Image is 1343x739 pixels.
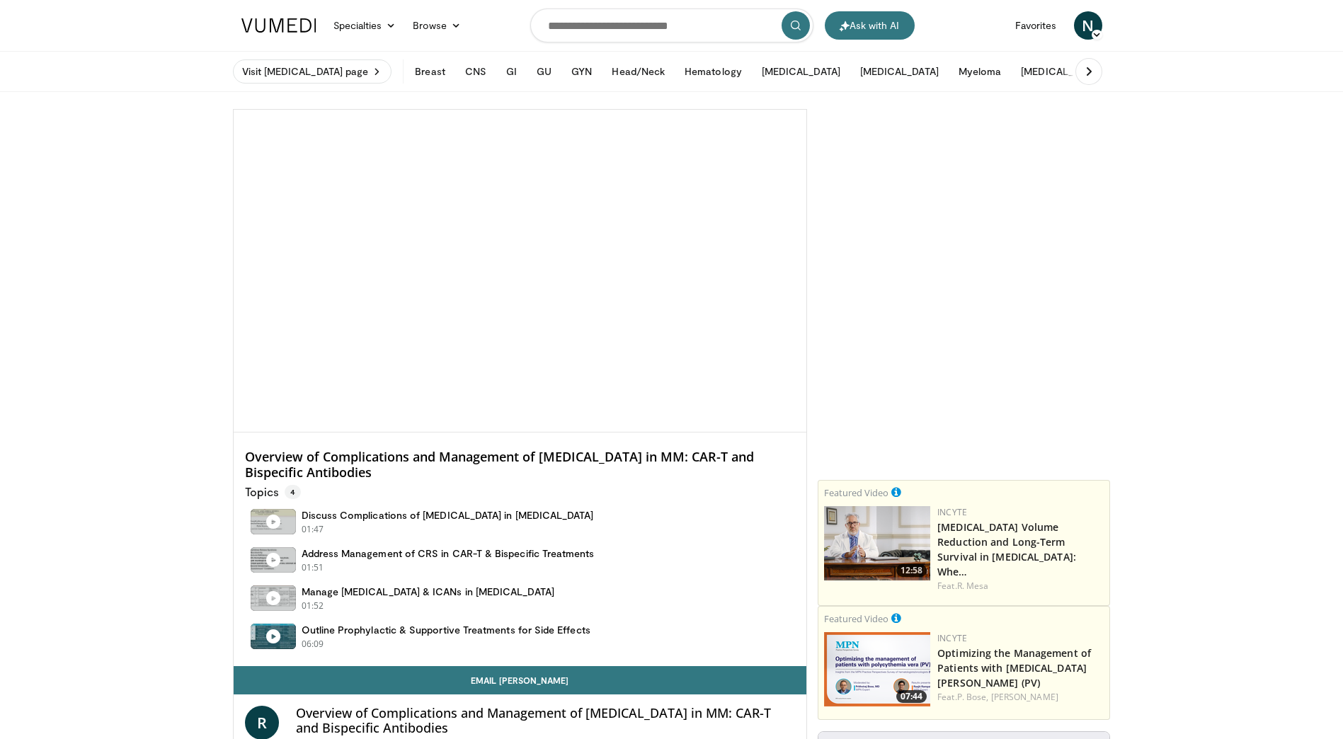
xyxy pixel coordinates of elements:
button: Head/Neck [603,57,673,86]
button: CNS [457,57,495,86]
a: Incyte [937,632,967,644]
button: Ask with AI [825,11,915,40]
a: Favorites [1007,11,1065,40]
a: [PERSON_NAME] [991,691,1058,703]
iframe: Advertisement [858,294,1070,471]
h4: Discuss Complications of [MEDICAL_DATA] in [MEDICAL_DATA] [302,509,594,522]
button: [MEDICAL_DATA] [1012,57,1108,86]
a: Optimizing the Management of Patients with [MEDICAL_DATA][PERSON_NAME] (PV) [937,646,1091,689]
h4: Overview of Complications and Management of [MEDICAL_DATA] in MM: CAR-T and Bispecific Antibodies [245,449,796,480]
iframe: Advertisement [858,109,1070,286]
div: Feat. [937,580,1104,592]
span: 12:58 [896,564,927,577]
a: Incyte [937,506,967,518]
a: P. Bose, [957,691,989,703]
button: Myeloma [950,57,1010,86]
button: [MEDICAL_DATA] [852,57,947,86]
button: GYN [563,57,600,86]
p: 01:52 [302,600,324,612]
a: R. Mesa [957,580,989,592]
h4: Address Management of CRS in CAR-T & Bispecific Treatments [302,547,595,560]
a: Specialties [325,11,405,40]
button: Hematology [676,57,750,86]
div: Feat. [937,691,1104,704]
video-js: Video Player [234,110,807,432]
a: Email [PERSON_NAME] [234,666,807,694]
p: Topics [245,485,301,499]
span: 07:44 [896,690,927,703]
button: GU [528,57,560,86]
button: [MEDICAL_DATA] [753,57,849,86]
h4: Manage [MEDICAL_DATA] & ICANs in [MEDICAL_DATA] [302,585,554,598]
p: 01:51 [302,561,324,574]
a: Visit [MEDICAL_DATA] page [233,59,392,84]
img: 7350bff6-2067-41fe-9408-af54c6d3e836.png.150x105_q85_crop-smart_upscale.png [824,506,930,580]
a: 07:44 [824,632,930,706]
a: 12:58 [824,506,930,580]
small: Featured Video [824,486,888,499]
p: 01:47 [302,523,324,536]
button: Breast [406,57,453,86]
input: Search topics, interventions [530,8,813,42]
img: VuMedi Logo [241,18,316,33]
a: Browse [404,11,469,40]
small: Featured Video [824,612,888,625]
a: N [1074,11,1102,40]
p: 06:09 [302,638,324,651]
h4: Outline Prophylactic & Supportive Treatments for Side Effects [302,624,590,636]
h4: Overview of Complications and Management of [MEDICAL_DATA] in MM: CAR-T and Bispecific Antibodies [296,706,796,736]
button: GI [498,57,525,86]
span: 4 [285,485,301,499]
img: b6962518-674a-496f-9814-4152d3874ecc.png.150x105_q85_crop-smart_upscale.png [824,632,930,706]
a: [MEDICAL_DATA] Volume Reduction and Long-Term Survival in [MEDICAL_DATA]: Whe… [937,520,1076,578]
